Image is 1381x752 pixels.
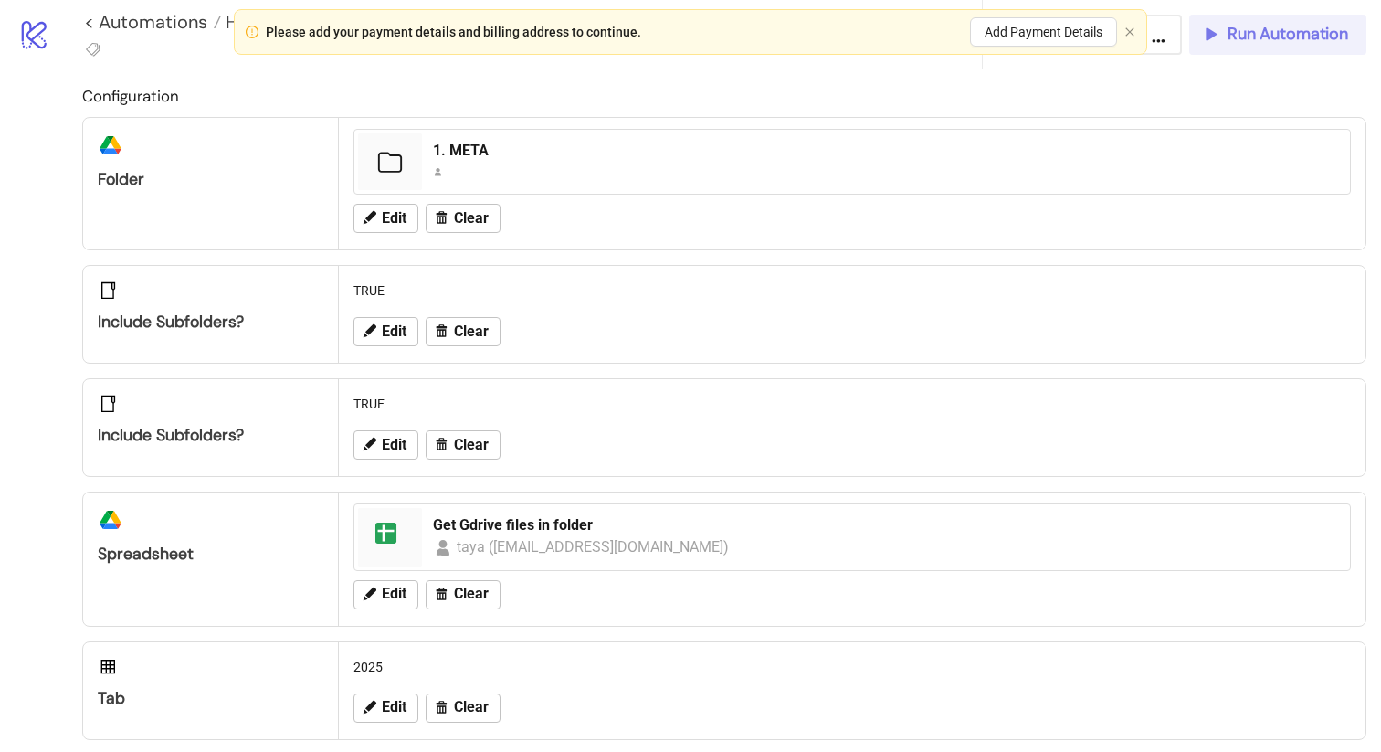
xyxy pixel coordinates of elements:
[98,425,323,446] div: Include subfolders?
[382,437,406,453] span: Edit
[98,169,323,190] div: Folder
[266,22,641,42] div: Please add your payment details and billing address to continue.
[1135,15,1182,55] button: ...
[346,387,1358,421] div: TRUE
[353,317,418,346] button: Edit
[454,437,489,453] span: Clear
[1124,26,1135,38] button: close
[98,312,323,333] div: Include subfolders?
[82,84,1366,108] h2: Configuration
[382,699,406,715] span: Edit
[433,515,1339,535] div: Get Gdrive files in folder
[382,586,406,602] span: Edit
[353,204,418,233] button: Edit
[98,688,323,709] div: Tab
[426,694,501,723] button: Clear
[221,10,394,34] span: Helper Automations
[426,580,501,609] button: Clear
[970,17,1117,47] button: Add Payment Details
[382,323,406,340] span: Edit
[84,13,221,31] a: < Automations
[221,13,407,31] a: Helper Automations
[98,544,323,565] div: Spreadsheet
[454,699,489,715] span: Clear
[426,317,501,346] button: Clear
[426,204,501,233] button: Clear
[353,430,418,460] button: Edit
[1124,26,1135,37] span: close
[353,694,418,723] button: Edit
[353,580,418,609] button: Edit
[346,650,1358,684] div: 2025
[985,25,1102,39] span: Add Payment Details
[346,273,1358,308] div: TRUE
[454,586,489,602] span: Clear
[454,210,489,227] span: Clear
[1189,15,1366,55] button: Run Automation
[1228,24,1348,45] span: Run Automation
[454,323,489,340] span: Clear
[246,26,258,38] span: exclamation-circle
[426,430,501,460] button: Clear
[433,141,1339,161] div: 1. META
[382,210,406,227] span: Edit
[457,535,731,558] div: taya ([EMAIL_ADDRESS][DOMAIN_NAME])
